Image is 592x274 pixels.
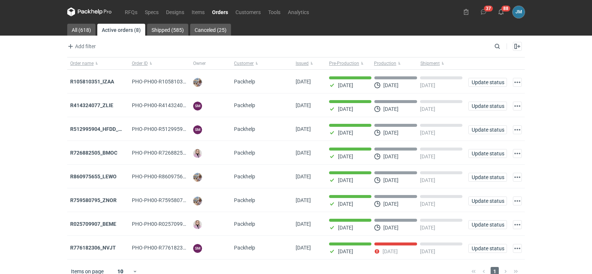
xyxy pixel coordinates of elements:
[231,57,293,69] button: Customer
[468,244,507,253] button: Update status
[383,201,399,207] p: [DATE]
[132,197,205,203] span: PHO-PH00-R759580795_ZNOR
[129,57,191,69] button: Order ID
[472,80,504,85] span: Update status
[193,244,202,253] figcaption: SM
[296,197,311,203] span: 21/08/2025
[121,7,141,16] a: RFQs
[513,6,525,18] button: JM
[513,78,522,87] button: Actions
[70,79,114,85] a: R105810351_IZAA
[472,103,504,109] span: Update status
[420,60,440,66] span: Shipment
[132,126,222,132] span: PHO-PH00-R512995904_HFDD_MOOR
[67,24,95,36] a: All (618)
[132,221,205,227] span: PHO-PH00-R025709907_BEME
[472,198,504,204] span: Update status
[234,221,255,227] span: Packhelp
[70,197,117,203] a: R759580795_ZNOR
[188,7,208,16] a: Items
[383,106,399,112] p: [DATE]
[296,174,311,179] span: 22/08/2025
[468,173,507,182] button: Update status
[468,102,507,110] button: Update status
[420,153,435,159] p: [DATE]
[383,153,399,159] p: [DATE]
[234,126,255,132] span: Packhelp
[383,248,398,254] p: [DATE]
[190,24,231,36] a: Canceled (25)
[132,79,202,85] span: PHO-PH00-R105810351_IZAA
[420,177,435,183] p: [DATE]
[234,197,255,203] span: Packhelp
[67,7,112,16] svg: Packhelp Pro
[338,106,353,112] p: [DATE]
[132,102,201,108] span: PHO-PH00-R414324077_ZLIE
[264,7,284,16] a: Tools
[193,173,202,182] img: Michał Palasek
[147,24,188,36] a: Shipped (585)
[495,6,507,18] button: 88
[234,60,254,66] span: Customer
[70,150,117,156] a: R726882505_BMOC
[296,126,311,132] span: 25/08/2025
[472,246,504,251] span: Update status
[70,174,117,179] strong: R860975655_LEWO
[193,197,202,205] img: Michał Palasek
[513,102,522,110] button: Actions
[383,177,399,183] p: [DATE]
[132,245,204,251] span: PHO-PH00-R776182306_NVJT
[234,79,255,85] span: Packhelp
[468,78,507,87] button: Update status
[338,153,353,159] p: [DATE]
[70,221,116,227] a: R025709907_BEME
[296,79,311,85] span: 02/09/2025
[70,126,133,132] a: R512995904_HFDD_MOOR
[472,127,504,132] span: Update status
[472,222,504,227] span: Update status
[162,7,188,16] a: Designs
[208,7,232,16] a: Orders
[296,221,311,227] span: 19/08/2025
[374,60,396,66] span: Production
[513,149,522,158] button: Actions
[338,177,353,183] p: [DATE]
[493,42,517,51] input: Search
[383,130,399,136] p: [DATE]
[70,60,94,66] span: Order name
[513,6,525,18] div: Joanna Myślak
[338,225,353,231] p: [DATE]
[66,42,96,51] button: Add filter
[513,220,522,229] button: Actions
[329,60,359,66] span: Pre-Production
[420,225,435,231] p: [DATE]
[70,245,116,251] a: R776182306_NVJT
[284,7,313,16] a: Analytics
[234,245,255,251] span: Packhelp
[70,102,113,108] a: R414324077_ZLIE
[132,150,206,156] span: PHO-PH00-R726882505_BMOC
[338,82,353,88] p: [DATE]
[420,106,435,112] p: [DATE]
[193,149,202,158] img: Klaudia Wiśniewska
[296,102,311,108] span: 26/08/2025
[468,220,507,229] button: Update status
[338,248,353,254] p: [DATE]
[383,225,399,231] p: [DATE]
[420,248,435,254] p: [DATE]
[513,173,522,182] button: Actions
[420,130,435,136] p: [DATE]
[234,150,255,156] span: Packhelp
[234,174,255,179] span: Packhelp
[193,60,206,66] span: Owner
[67,57,129,69] button: Order name
[472,151,504,156] span: Update status
[296,60,309,66] span: Issued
